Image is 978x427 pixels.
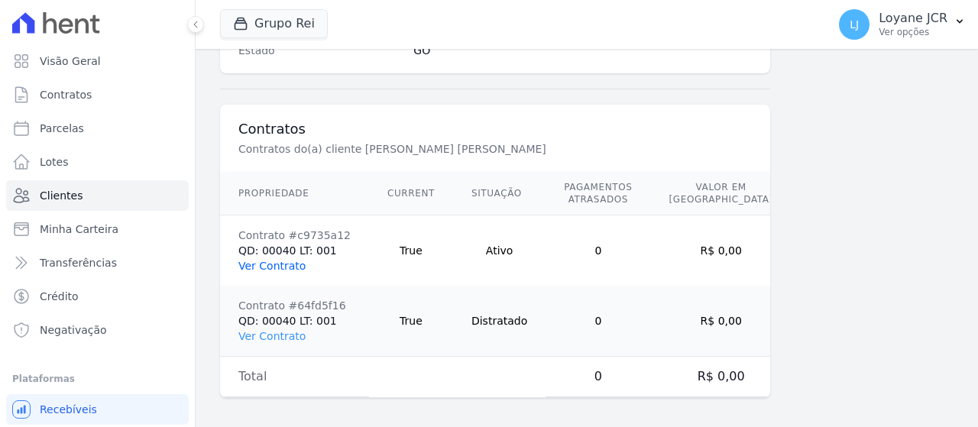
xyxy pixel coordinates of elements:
[6,46,189,76] a: Visão Geral
[850,19,859,30] span: LJ
[40,402,97,417] span: Recebíveis
[220,9,328,38] button: Grupo Rei
[651,172,792,215] th: Valor em [GEOGRAPHIC_DATA]
[238,43,401,58] dt: Estado
[546,357,650,397] td: 0
[220,286,369,357] td: QD: 00040 LT: 001
[6,113,189,144] a: Parcelas
[827,3,978,46] button: LJ Loyane JCR Ver opções
[238,141,752,157] p: Contratos do(a) cliente [PERSON_NAME] [PERSON_NAME]
[40,289,79,304] span: Crédito
[12,370,183,388] div: Plataformas
[651,286,792,357] td: R$ 0,00
[238,228,351,243] div: Contrato #c9735a12
[546,172,650,215] th: Pagamentos Atrasados
[6,315,189,345] a: Negativação
[40,154,69,170] span: Lotes
[6,214,189,244] a: Minha Carteira
[453,172,546,215] th: Situação
[651,357,792,397] td: R$ 0,00
[546,215,650,286] td: 0
[220,215,369,286] td: QD: 00040 LT: 001
[6,180,189,211] a: Clientes
[546,286,650,357] td: 0
[40,255,117,270] span: Transferências
[6,247,189,278] a: Transferências
[6,281,189,312] a: Crédito
[238,260,306,272] a: Ver Contrato
[6,394,189,425] a: Recebíveis
[453,286,546,357] td: Distratado
[238,330,306,342] a: Ver Contrato
[238,120,752,138] h3: Contratos
[40,188,83,203] span: Clientes
[238,298,351,313] div: Contrato #64fd5f16
[220,357,369,397] td: Total
[879,26,947,38] p: Ver opções
[220,172,369,215] th: Propriedade
[40,53,101,69] span: Visão Geral
[369,286,453,357] td: True
[453,215,546,286] td: Ativo
[40,322,107,338] span: Negativação
[651,215,792,286] td: R$ 0,00
[40,222,118,237] span: Minha Carteira
[40,121,84,136] span: Parcelas
[879,11,947,26] p: Loyane JCR
[6,147,189,177] a: Lotes
[413,43,752,58] dd: GO
[369,172,453,215] th: Current
[40,87,92,102] span: Contratos
[6,79,189,110] a: Contratos
[369,215,453,286] td: True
